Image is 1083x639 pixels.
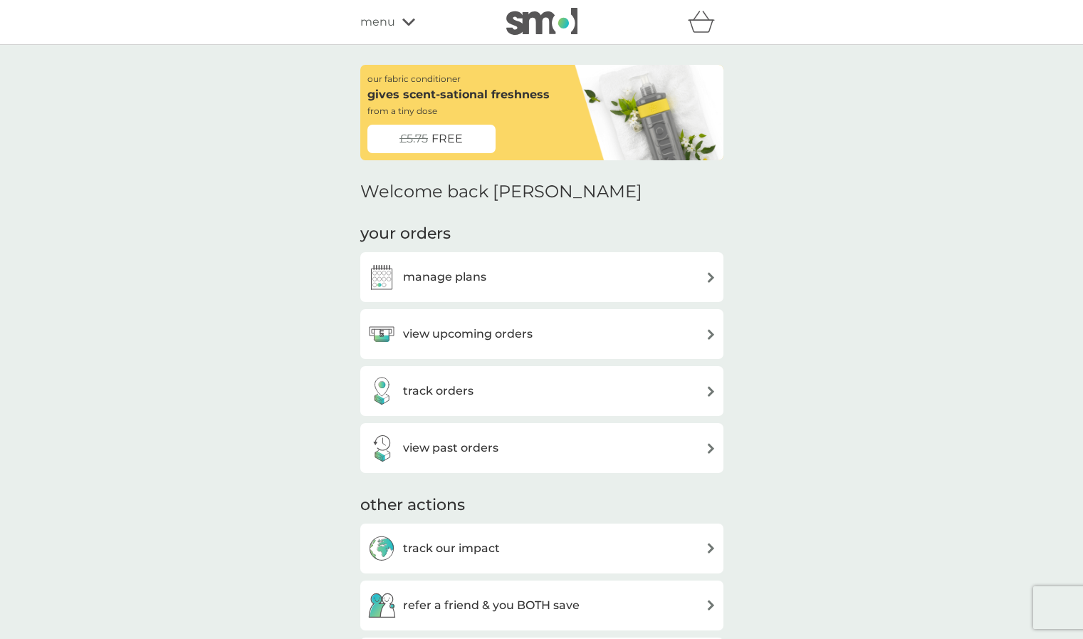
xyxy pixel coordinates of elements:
img: arrow right [706,386,716,397]
img: arrow right [706,329,716,340]
h3: manage plans [403,268,486,286]
div: basket [688,8,723,36]
p: our fabric conditioner [367,72,461,85]
span: FREE [431,130,463,148]
img: arrow right [706,443,716,454]
h3: track our impact [403,539,500,558]
h2: Welcome back [PERSON_NAME] [360,182,642,202]
h3: refer a friend & you BOTH save [403,596,580,615]
span: menu [360,13,395,31]
span: £5.75 [399,130,428,148]
h3: view upcoming orders [403,325,533,343]
p: from a tiny dose [367,104,437,118]
img: arrow right [706,543,716,554]
img: smol [506,8,577,35]
h3: track orders [403,382,474,400]
h3: your orders [360,223,451,245]
h3: other actions [360,494,465,516]
img: arrow right [706,600,716,611]
img: arrow right [706,272,716,283]
h3: view past orders [403,439,498,457]
p: gives scent-sational freshness [367,85,550,104]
